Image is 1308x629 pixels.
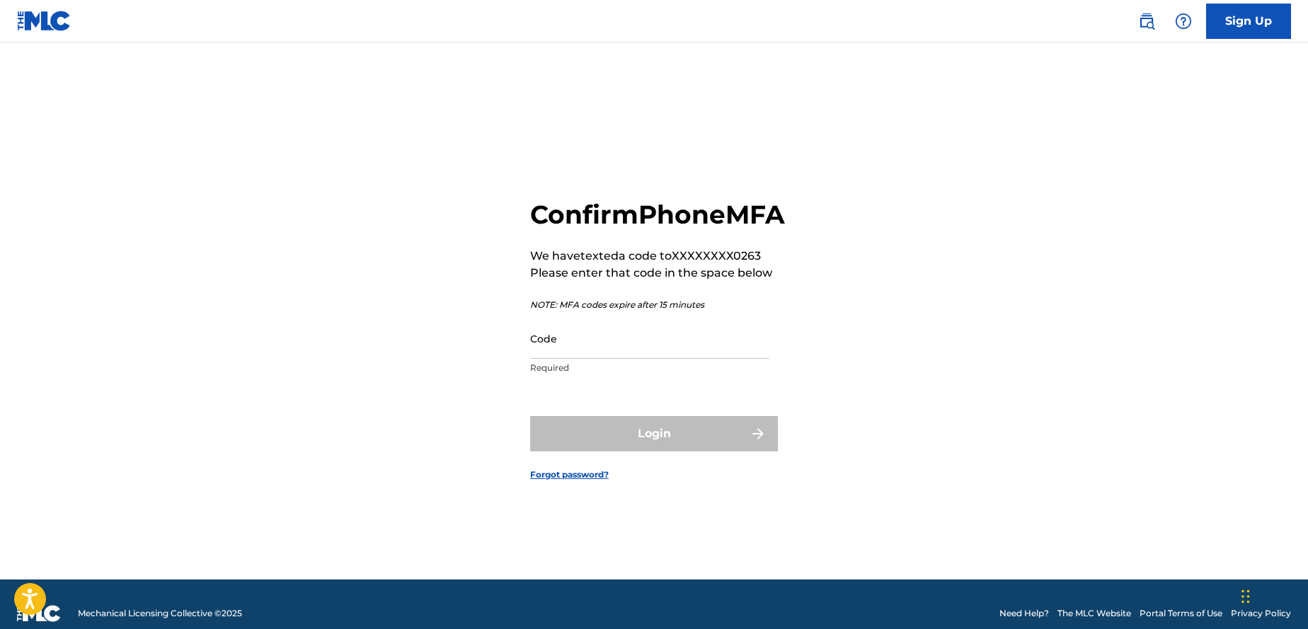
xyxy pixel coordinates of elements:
a: The MLC Website [1057,607,1131,620]
a: Need Help? [999,607,1049,620]
img: help [1175,13,1192,30]
p: We have texted a code to XXXXXXXX0263 [530,248,785,265]
a: Public Search [1132,7,1161,35]
div: Drag [1241,575,1250,618]
h2: Confirm Phone MFA [530,199,785,231]
img: search [1138,13,1155,30]
a: Portal Terms of Use [1140,607,1222,620]
p: NOTE: MFA codes expire after 15 minutes [530,299,785,311]
iframe: Chat Widget [1237,561,1308,629]
img: logo [17,605,61,622]
a: Sign Up [1206,4,1291,39]
img: MLC Logo [17,11,71,31]
span: Mechanical Licensing Collective © 2025 [78,607,242,620]
div: Help [1169,7,1198,35]
p: Please enter that code in the space below [530,265,785,282]
a: Privacy Policy [1231,607,1291,620]
p: Required [530,362,769,374]
a: Forgot password? [530,468,609,481]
